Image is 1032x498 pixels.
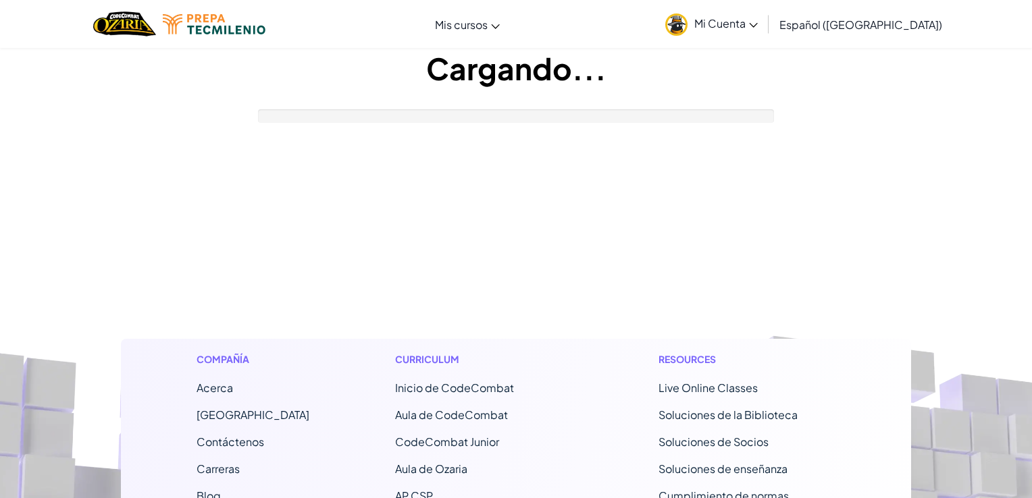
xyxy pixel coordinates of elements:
[197,435,264,449] span: Contáctenos
[659,435,769,449] a: Soluciones de Socios
[93,10,156,38] a: Ozaria by CodeCombat logo
[395,381,514,395] span: Inicio de CodeCombat
[197,408,309,422] a: [GEOGRAPHIC_DATA]
[659,352,836,366] h1: Resources
[395,352,573,366] h1: Curriculum
[428,6,507,43] a: Mis cursos
[395,408,508,422] a: Aula de CodeCombat
[659,381,758,395] a: Live Online Classes
[779,18,942,32] span: Español ([GEOGRAPHIC_DATA])
[197,381,233,395] a: Acerca
[694,16,758,30] span: Mi Cuenta
[659,3,765,45] a: Mi Cuenta
[163,14,265,34] img: Tecmilenio logo
[435,18,488,32] span: Mis cursos
[665,13,688,36] img: avatar
[197,352,309,366] h1: Compañía
[197,462,240,476] a: Carreras
[659,408,798,422] a: Soluciones de la Biblioteca
[395,462,467,476] a: Aula de Ozaria
[773,6,949,43] a: Español ([GEOGRAPHIC_DATA])
[93,10,156,38] img: Home
[659,462,788,476] a: Soluciones de enseñanza
[395,435,499,449] a: CodeCombat Junior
